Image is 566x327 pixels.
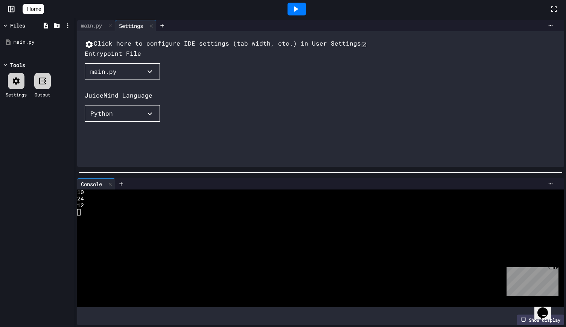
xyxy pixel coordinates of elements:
div: main.py [77,21,106,29]
div: JuiceMind Language [85,91,152,100]
iframe: chat widget [534,297,558,319]
span: 10 [77,189,84,196]
div: Output [35,91,50,98]
div: Console [77,180,106,188]
a: Home [23,4,44,14]
div: Settings [115,22,147,30]
div: main.py [14,38,72,46]
div: Files [10,21,25,29]
div: Entrypoint File [85,49,141,58]
div: main.py [77,20,115,31]
button: Python [85,105,160,122]
div: Tools [10,61,25,69]
div: Chat with us now!Close [3,3,52,48]
div: main.py [90,67,117,76]
button: Click here to configure IDE settings (tab width, etc.) in User Settings [85,39,367,49]
div: Settings [115,20,156,31]
div: Settings [6,91,27,98]
div: Show display [517,315,564,325]
div: Console [77,178,115,189]
div: Python [90,109,113,118]
span: 24 [77,196,84,202]
button: main.py [85,63,160,80]
iframe: chat widget [504,264,558,296]
span: 12 [77,203,84,209]
span: Home [27,5,41,13]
